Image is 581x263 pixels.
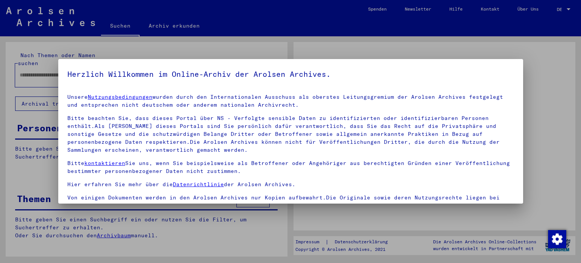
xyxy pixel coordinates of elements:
p: Von einigen Dokumenten werden in den Arolsen Archives nur Kopien aufbewahrt.Die Originale sowie d... [67,194,514,210]
p: Bitte beachten Sie, dass dieses Portal über NS - Verfolgte sensible Daten zu identifizierten oder... [67,114,514,154]
img: Zustimmung ändern [548,230,566,248]
p: Unsere wurden durch den Internationalen Ausschuss als oberstes Leitungsgremium der Arolsen Archiv... [67,93,514,109]
p: Hier erfahren Sie mehr über die der Arolsen Archives. [67,181,514,188]
a: Datenrichtlinie [173,181,224,188]
p: Bitte Sie uns, wenn Sie beispielsweise als Betroffener oder Angehöriger aus berechtigten Gründen ... [67,159,514,175]
a: Nutzungsbedingungen [88,93,152,100]
a: kontaktieren Sie uns [142,202,210,209]
h5: Herzlich Willkommen im Online-Archiv der Arolsen Archives. [67,68,514,80]
a: kontaktieren [84,160,125,167]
